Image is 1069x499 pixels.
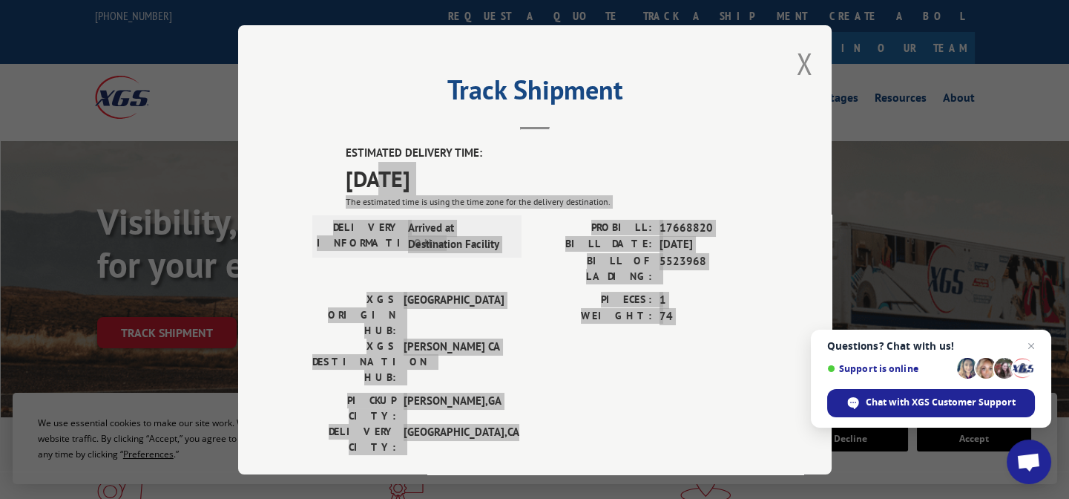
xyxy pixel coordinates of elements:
label: PROBILL: [535,219,652,236]
label: XGS ORIGIN HUB: [312,291,396,338]
span: 74 [660,308,757,325]
label: WEIGHT: [535,308,652,325]
span: 17668820 [660,219,757,236]
label: ESTIMATED DELIVERY TIME: [346,145,757,162]
label: BILL DATE: [535,236,652,253]
label: XGS DESTINATION HUB: [312,338,396,385]
span: [DATE] [346,161,757,195]
button: Close modal [797,44,813,83]
label: PIECES: [535,291,652,308]
span: Arrived at Destination Facility [408,219,508,252]
span: [PERSON_NAME] , GA [404,392,504,423]
span: [GEOGRAPHIC_DATA] [404,291,504,338]
div: The estimated time is using the time zone for the delivery destination. [346,195,757,208]
span: Close chat [1022,337,1040,355]
span: 1 [660,291,757,308]
span: [DATE] [660,236,757,253]
span: [PERSON_NAME] CA [404,338,504,385]
label: BILL OF LADING: [535,252,652,284]
span: 5523968 [660,252,757,284]
label: DELIVERY INFORMATION: [317,219,401,252]
span: Support is online [827,363,952,374]
span: Questions? Chat with us! [827,340,1035,352]
label: DELIVERY CITY: [312,423,396,454]
div: Open chat [1007,440,1051,484]
div: Chat with XGS Customer Support [827,389,1035,417]
label: PICKUP CITY: [312,392,396,423]
span: [GEOGRAPHIC_DATA] , CA [404,423,504,454]
span: Chat with XGS Customer Support [866,396,1016,409]
h2: Track Shipment [312,79,757,108]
